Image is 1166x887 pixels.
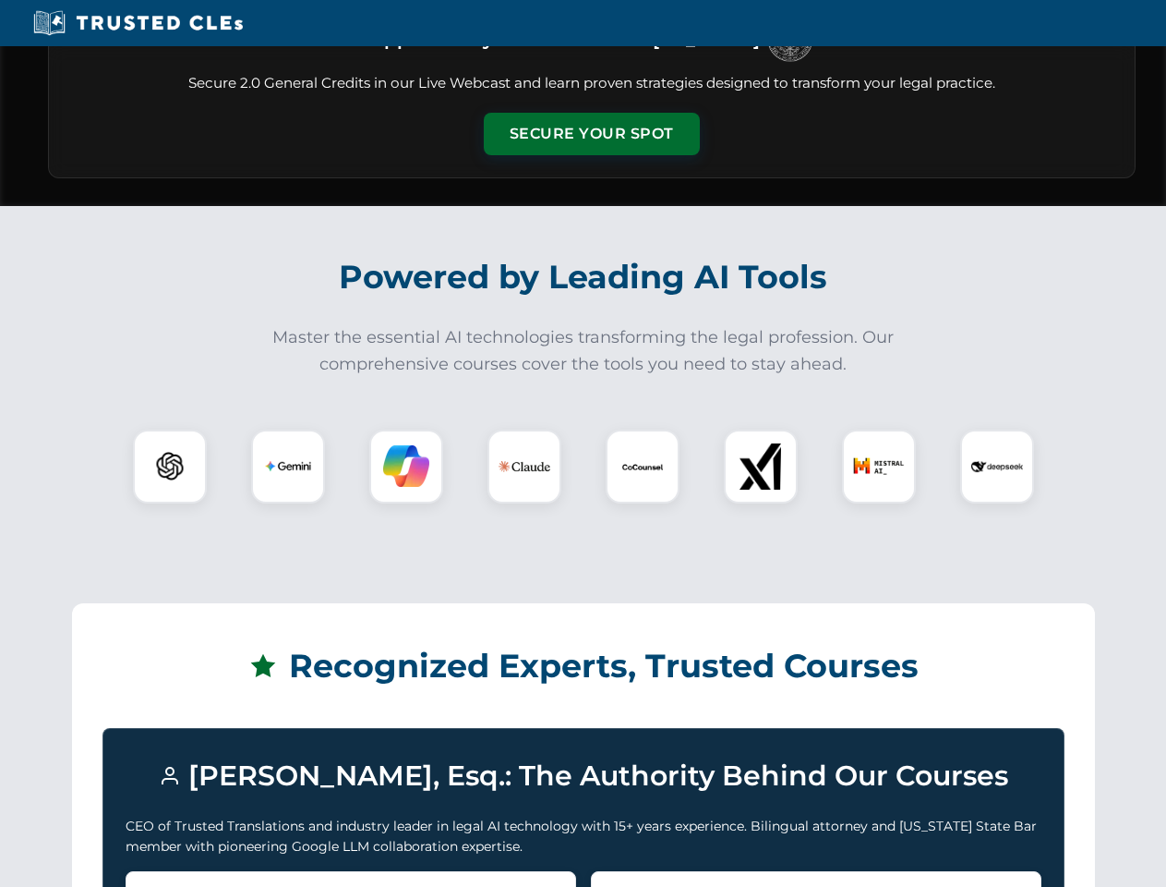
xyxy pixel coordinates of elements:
[102,634,1064,699] h2: Recognized Experts, Trusted Courses
[126,816,1041,857] p: CEO of Trusted Translations and industry leader in legal AI technology with 15+ years experience....
[383,443,429,490] img: Copilot Logo
[619,443,666,490] img: CoCounsel Logo
[487,430,561,504] div: Claude
[126,751,1041,801] h3: [PERSON_NAME], Esq.: The Authority Behind Our Courses
[971,441,1023,492] img: DeepSeek Logo
[960,430,1034,504] div: DeepSeek
[853,441,905,492] img: Mistral AI Logo
[133,430,207,504] div: ChatGPT
[143,440,197,493] img: ChatGPT Logo
[842,430,916,504] div: Mistral AI
[484,113,700,155] button: Secure Your Spot
[738,443,784,490] img: xAI Logo
[369,430,443,504] div: Copilot
[71,73,1112,94] p: Secure 2.0 General Credits in our Live Webcast and learn proven strategies designed to transform ...
[260,324,907,378] p: Master the essential AI technologies transforming the legal profession. Our comprehensive courses...
[499,441,550,492] img: Claude Logo
[28,9,248,37] img: Trusted CLEs
[251,430,325,504] div: Gemini
[606,430,679,504] div: CoCounsel
[72,245,1095,310] h2: Powered by Leading AI Tools
[265,443,311,490] img: Gemini Logo
[724,430,798,504] div: xAI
